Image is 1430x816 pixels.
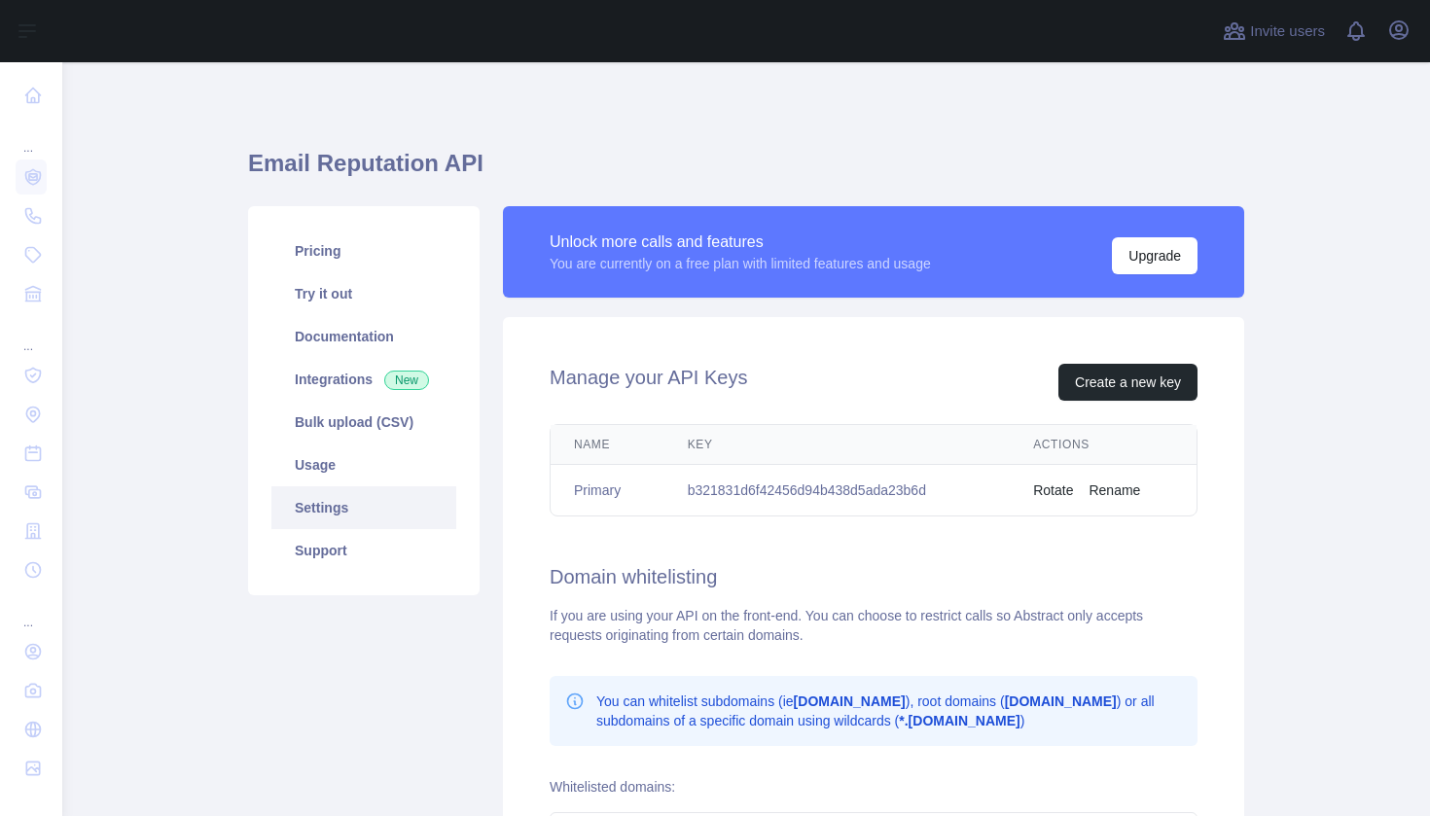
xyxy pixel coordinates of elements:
a: Pricing [271,230,456,272]
b: [DOMAIN_NAME] [794,693,906,709]
button: Rotate [1033,480,1073,500]
div: ... [16,117,47,156]
h1: Email Reputation API [248,148,1244,195]
button: Rename [1089,480,1140,500]
a: Support [271,529,456,572]
th: Actions [1010,425,1197,465]
td: Primary [551,465,664,516]
a: Try it out [271,272,456,315]
th: Name [551,425,664,465]
h2: Manage your API Keys [550,364,747,401]
div: ... [16,591,47,630]
th: Key [664,425,1011,465]
div: You are currently on a free plan with limited features and usage [550,254,931,273]
a: Bulk upload (CSV) [271,401,456,443]
div: Unlock more calls and features [550,231,931,254]
button: Create a new key [1058,364,1198,401]
span: New [384,371,429,390]
h2: Domain whitelisting [550,563,1198,590]
div: If you are using your API on the front-end. You can choose to restrict calls so Abstract only acc... [550,606,1198,645]
b: [DOMAIN_NAME] [1005,693,1117,709]
td: b321831d6f42456d94b438d5ada23b6d [664,465,1011,516]
span: Invite users [1250,20,1325,43]
a: Integrations New [271,358,456,401]
button: Invite users [1219,16,1329,47]
label: Whitelisted domains: [550,779,675,795]
p: You can whitelist subdomains (ie ), root domains ( ) or all subdomains of a specific domain using... [596,692,1182,730]
a: Usage [271,443,456,486]
a: Documentation [271,315,456,358]
a: Settings [271,486,456,529]
b: *.[DOMAIN_NAME] [899,713,1019,728]
div: ... [16,315,47,354]
button: Upgrade [1112,237,1198,274]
